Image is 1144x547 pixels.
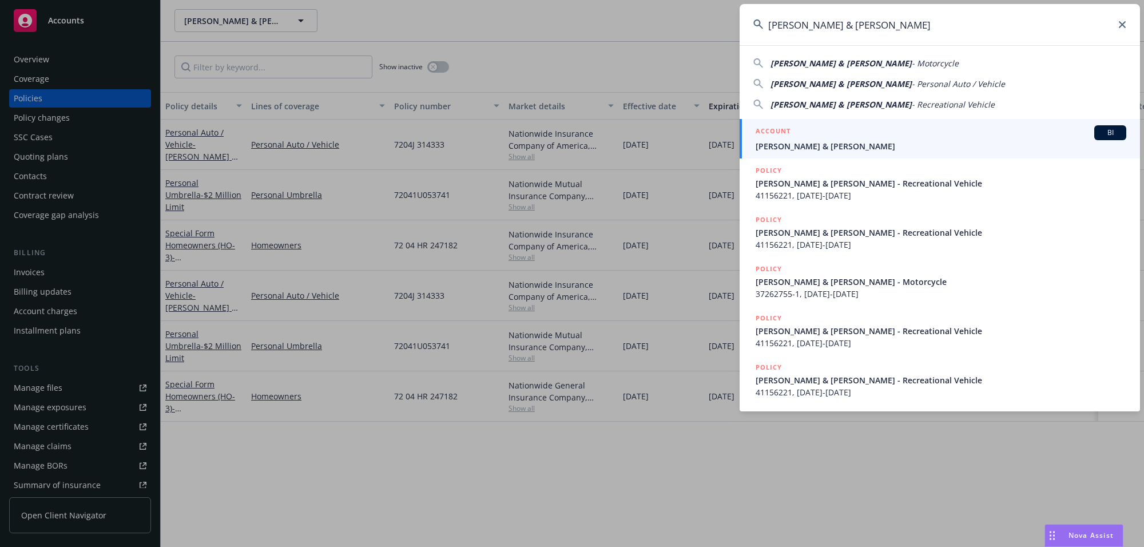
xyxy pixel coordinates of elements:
[1045,525,1059,546] div: Drag to move
[770,58,912,69] span: [PERSON_NAME] & [PERSON_NAME]
[1068,530,1114,540] span: Nova Assist
[1099,128,1122,138] span: BI
[740,355,1140,405] a: POLICY[PERSON_NAME] & [PERSON_NAME] - Recreational Vehicle41156221, [DATE]-[DATE]
[756,263,782,275] h5: POLICY
[756,374,1126,386] span: [PERSON_NAME] & [PERSON_NAME] - Recreational Vehicle
[756,177,1126,189] span: [PERSON_NAME] & [PERSON_NAME] - Recreational Vehicle
[756,386,1126,398] span: 41156221, [DATE]-[DATE]
[740,158,1140,208] a: POLICY[PERSON_NAME] & [PERSON_NAME] - Recreational Vehicle41156221, [DATE]-[DATE]
[740,208,1140,257] a: POLICY[PERSON_NAME] & [PERSON_NAME] - Recreational Vehicle41156221, [DATE]-[DATE]
[770,99,912,110] span: [PERSON_NAME] & [PERSON_NAME]
[756,125,791,139] h5: ACCOUNT
[756,140,1126,152] span: [PERSON_NAME] & [PERSON_NAME]
[912,99,995,110] span: - Recreational Vehicle
[756,227,1126,239] span: [PERSON_NAME] & [PERSON_NAME] - Recreational Vehicle
[756,288,1126,300] span: 37262755-1, [DATE]-[DATE]
[756,239,1126,251] span: 41156221, [DATE]-[DATE]
[1044,524,1123,547] button: Nova Assist
[912,58,959,69] span: - Motorcycle
[756,337,1126,349] span: 41156221, [DATE]-[DATE]
[756,362,782,373] h5: POLICY
[756,165,782,176] h5: POLICY
[756,214,782,225] h5: POLICY
[740,257,1140,306] a: POLICY[PERSON_NAME] & [PERSON_NAME] - Motorcycle37262755-1, [DATE]-[DATE]
[740,306,1140,355] a: POLICY[PERSON_NAME] & [PERSON_NAME] - Recreational Vehicle41156221, [DATE]-[DATE]
[770,78,912,89] span: [PERSON_NAME] & [PERSON_NAME]
[740,119,1140,158] a: ACCOUNTBI[PERSON_NAME] & [PERSON_NAME]
[756,189,1126,201] span: 41156221, [DATE]-[DATE]
[756,276,1126,288] span: [PERSON_NAME] & [PERSON_NAME] - Motorcycle
[756,312,782,324] h5: POLICY
[756,325,1126,337] span: [PERSON_NAME] & [PERSON_NAME] - Recreational Vehicle
[740,4,1140,45] input: Search...
[912,78,1005,89] span: - Personal Auto / Vehicle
